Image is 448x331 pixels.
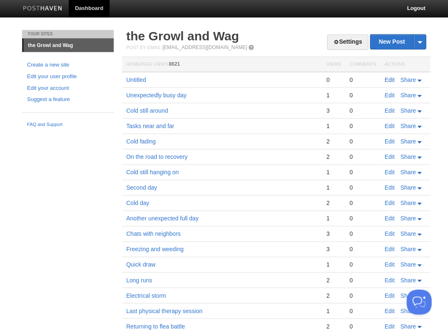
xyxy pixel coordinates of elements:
a: [EMAIL_ADDRESS][DOMAIN_NAME] [162,44,247,50]
div: 1 [326,168,341,176]
div: 0 [349,168,376,176]
span: Share [400,77,416,83]
a: Edit your user profile [27,72,109,81]
div: 2 [326,322,341,330]
a: Cold still hanging on [126,169,179,175]
div: 3 [326,230,341,237]
a: Edit [384,230,394,237]
a: On the road to recovery [126,153,187,160]
a: Edit [384,153,394,160]
a: Quick draw [126,261,155,268]
span: 8621 [169,61,180,67]
div: 0 [349,276,376,284]
div: 0 [349,215,376,222]
a: Edit your account [27,84,109,93]
span: Post by Email [126,45,161,50]
a: Untitled [126,77,146,83]
a: New Post [370,35,426,49]
a: Another unexpected full day [126,215,199,222]
a: Edit [384,246,394,252]
a: Long runs [126,277,152,283]
iframe: Help Scout Beacon - Open [406,289,431,314]
th: Views [322,57,345,72]
span: Share [400,184,416,191]
a: Cold fading [126,138,156,145]
span: Share [400,307,416,314]
li: Your Sites [22,30,114,38]
a: Edit [384,107,394,114]
div: 0 [349,322,376,330]
a: Edit [384,200,394,206]
div: 1 [326,122,341,130]
span: Share [400,92,416,99]
span: Share [400,215,416,222]
span: Share [400,323,416,329]
div: 0 [349,307,376,314]
span: Share [400,169,416,175]
div: 0 [349,291,376,299]
a: the Growl and Wag [24,39,114,52]
div: 1 [326,184,341,191]
a: Returning to flea battle [126,323,185,329]
span: Share [400,138,416,145]
span: Share [400,246,416,252]
div: 0 [349,199,376,207]
a: Tasks near and far [126,123,174,129]
a: Edit [384,215,394,222]
a: Edit [384,77,394,83]
span: Share [400,123,416,129]
a: the Growl and Wag [126,29,239,43]
div: 0 [349,230,376,237]
a: Unexpectedly busy day [126,92,187,99]
a: Second day [126,184,157,191]
div: 1 [326,91,341,99]
div: 2 [326,276,341,284]
div: 1 [326,215,341,222]
span: Share [400,153,416,160]
a: Edit [384,323,394,329]
a: Edit [384,277,394,283]
a: Edit [384,184,394,191]
th: Comments [345,57,380,72]
div: 3 [326,107,341,114]
div: 0 [349,76,376,84]
span: Share [400,107,416,114]
div: 2 [326,291,341,299]
div: 0 [349,138,376,145]
a: Edit [384,123,394,129]
a: Edit [384,169,394,175]
div: 0 [349,122,376,130]
a: Chats with neighbors [126,230,181,237]
div: 2 [326,199,341,207]
a: Cold day [126,200,149,206]
a: FAQ and Support [27,121,109,128]
div: 3 [326,245,341,253]
a: Edit [384,292,394,299]
div: 1 [326,307,341,314]
div: 1 [326,261,341,268]
a: Create a new site [27,61,109,69]
div: 0 [326,76,341,84]
div: 0 [349,245,376,253]
a: Edit [384,261,394,268]
img: Posthaven-bar [23,6,62,12]
th: Homepage Views [122,57,322,72]
a: Settings [327,35,368,50]
a: Edit [384,307,394,314]
span: Share [400,277,416,283]
a: Last physical therapy session [126,307,202,314]
div: 0 [349,261,376,268]
a: Freezing and weeding [126,246,184,252]
a: Electrical storm [126,292,166,299]
div: 0 [349,184,376,191]
div: 2 [326,138,341,145]
div: 0 [349,91,376,99]
a: Edit [384,138,394,145]
span: Share [400,230,416,237]
a: Edit [384,92,394,99]
span: Share [400,261,416,268]
span: Share [400,292,416,299]
div: 0 [349,107,376,114]
div: 2 [326,153,341,161]
th: Actions [380,57,430,72]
